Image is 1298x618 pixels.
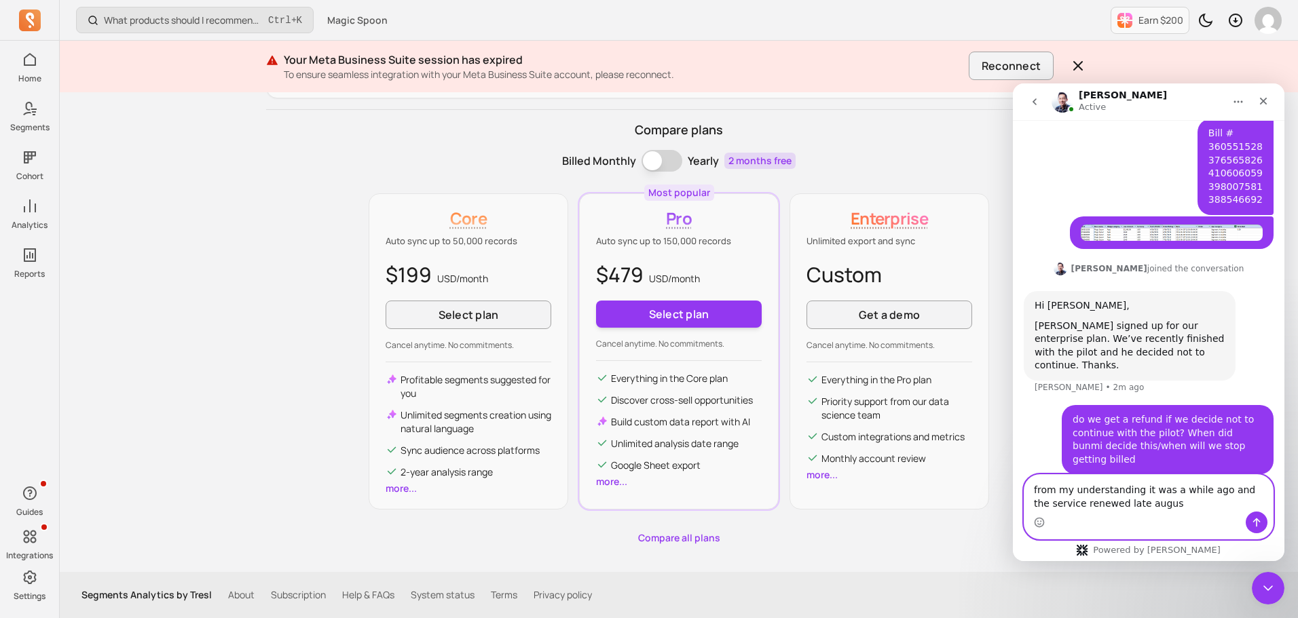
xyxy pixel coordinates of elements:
p: Build custom data report with AI [611,415,750,429]
p: Auto sync up to 50,000 records [386,235,551,248]
a: Subscription [271,588,326,602]
a: Compare all plans [266,531,1092,545]
iframe: Intercom live chat [1252,572,1284,604]
p: Your Meta Business Suite session has expired [284,52,963,68]
p: Unlimited analysis date range [611,437,739,450]
a: System status [411,588,475,602]
p: Sync audience across platforms [401,444,540,457]
p: Settings [14,591,45,602]
p: Guides [16,507,43,518]
p: 2 months free [724,153,796,169]
p: Pro [596,208,762,229]
button: Select plan [386,301,551,329]
p: Discover cross-sell opportunities [611,393,753,407]
a: more... [806,468,838,481]
p: Everything in the Core plan [611,372,728,385]
p: Cancel anytime. No commitments. [596,339,762,349]
button: Earn $200 [1111,7,1189,34]
a: more... [386,482,417,495]
iframe: Intercom live chat [1013,83,1284,561]
p: Google Sheet export [611,459,701,472]
p: Profitable segments suggested for you [401,373,551,400]
p: Home [18,73,41,84]
p: Priority support from our data science team [821,395,972,422]
a: Privacy policy [534,588,592,602]
p: Unlimited export and sync [806,235,972,248]
p: What products should I recommend in my email campaigns? [104,14,263,27]
button: Toggle dark mode [1192,7,1219,34]
span: Magic Spoon [327,14,388,27]
p: Compare plans [266,121,1092,139]
p: Auto sync up to 150,000 records [596,235,762,248]
button: Magic Spoon [319,8,396,33]
p: $479 [596,259,762,290]
kbd: Ctrl [268,14,291,27]
button: Guides [15,480,45,520]
a: Terms [491,588,517,602]
p: Earn $200 [1138,14,1183,27]
a: Help & FAQs [342,588,394,602]
button: Reconnect [969,52,1054,80]
p: Segments [10,122,50,133]
p: Cohort [16,171,43,182]
p: $199 [386,259,551,290]
a: About [228,588,255,602]
p: 2-year analysis range [401,465,493,479]
img: avatar [1255,7,1282,34]
p: Enterprise [806,208,972,229]
a: Get a demo [806,301,972,329]
p: Custom integrations and metrics [821,430,965,444]
p: Reports [14,269,45,279]
p: Custom [806,259,972,290]
span: USD/ month [437,272,488,285]
span: USD/ month [649,272,700,285]
p: Monthly account review [821,452,926,465]
p: Unlimited segments creation using natural language [401,408,551,436]
button: Select plan [596,301,762,328]
p: Most popular [648,186,710,199]
p: Integrations [6,550,53,561]
button: What products should I recommend in my email campaigns?Ctrl+K [76,7,314,33]
p: Cancel anytime. No commitments. [806,340,972,351]
p: Yearly [688,153,719,169]
p: Core [386,208,551,229]
p: Billed Monthly [562,153,636,169]
kbd: K [297,15,302,26]
p: Segments Analytics by Tresl [81,588,212,602]
p: Everything in the Pro plan [821,373,931,387]
p: Analytics [12,220,48,231]
p: To ensure seamless integration with your Meta Business Suite account, please reconnect. [284,68,963,81]
p: Cancel anytime. No commitments. [386,340,551,351]
span: + [268,13,302,27]
a: more... [596,475,627,488]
